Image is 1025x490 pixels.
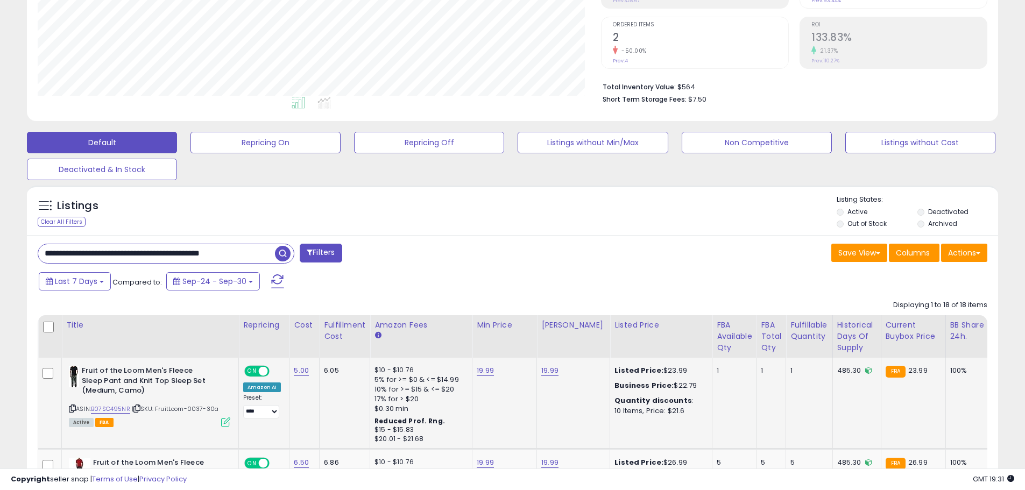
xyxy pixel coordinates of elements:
div: Current Buybox Price [886,319,941,342]
div: 10% for >= $15 & <= $20 [374,385,464,394]
div: Listed Price [614,319,708,331]
div: 5 [790,458,824,467]
div: Displaying 1 to 18 of 18 items [893,300,987,310]
div: 1 [761,366,777,375]
label: Archived [928,219,957,228]
div: 10 Items, Price: $21.6 [614,406,704,416]
div: ASIN: [69,366,230,425]
div: 6.05 [324,366,362,375]
span: 23.99 [908,365,928,375]
b: Fruit of the Loom Men's Fleece Sleep Pant and Knit Top Sleep Set (Medium, Camo) [82,366,213,399]
p: Listing States: [837,195,998,205]
div: 17% for > $20 [374,394,464,404]
span: | SKU: FruitLoom-0037-30a [132,404,218,413]
label: Out of Stock [847,219,887,228]
div: $15 - $15.83 [374,425,464,435]
div: 1 [717,366,748,375]
div: $10 - $10.76 [374,458,464,467]
small: -50.00% [618,47,647,55]
span: Last 7 Days [55,276,97,287]
a: 19.99 [477,457,494,468]
b: Business Price: [614,380,674,390]
span: OFF [268,367,285,376]
b: Total Inventory Value: [603,82,676,91]
button: Filters [300,244,342,262]
div: 485.30 [837,366,873,375]
a: 19.99 [541,365,559,376]
button: Save View [831,244,887,262]
div: 100% [950,458,986,467]
span: $7.50 [688,94,706,104]
span: Ordered Items [613,22,788,28]
a: 19.99 [477,365,494,376]
button: Actions [941,244,987,262]
a: Terms of Use [92,474,138,484]
small: Amazon Fees. [374,331,381,340]
button: Listings without Min/Max [518,132,668,153]
div: Amazon AI [243,382,281,392]
div: FBA Available Qty [717,319,752,353]
small: FBA [886,366,906,378]
button: Repricing Off [354,132,504,153]
span: Sep-24 - Sep-30 [182,276,246,287]
b: Short Term Storage Fees: [603,95,687,104]
div: Preset: [243,394,281,418]
div: : [614,396,704,406]
div: Clear All Filters [38,217,86,227]
div: Repricing [243,319,285,331]
div: $10 - $10.76 [374,366,464,375]
div: $26.99 [614,458,704,467]
b: Quantity discounts [614,395,692,406]
button: Last 7 Days [39,272,111,290]
a: Privacy Policy [139,474,187,484]
div: 6.86 [324,458,362,467]
li: $564 [603,80,979,93]
label: Active [847,207,867,216]
div: 485.30 [837,458,873,467]
button: Default [27,132,177,153]
h5: Listings [57,198,98,214]
span: 2025-10-9 19:31 GMT [973,474,1014,484]
div: Historical Days Of Supply [837,319,876,353]
div: Fulfillable Quantity [790,319,828,342]
h2: 133.83% [811,31,987,46]
div: FBA Total Qty [761,319,781,353]
div: [PERSON_NAME] [541,319,605,331]
div: $22.79 [614,381,704,390]
b: Listed Price: [614,365,663,375]
b: Listed Price: [614,457,663,467]
div: Amazon Fees [374,319,468,331]
a: 19.99 [541,457,559,468]
strong: Copyright [11,474,50,484]
a: 6.50 [294,457,309,468]
img: 31tzkWUN2WL._SL40_.jpg [69,366,79,387]
button: Repricing On [190,132,341,153]
span: All listings currently available for purchase on Amazon [69,418,94,427]
div: $23.99 [614,366,704,375]
span: ROI [811,22,987,28]
button: Sep-24 - Sep-30 [166,272,260,290]
span: FBA [95,418,114,427]
img: 31WeY9aQHaL._SL40_.jpg [69,458,90,479]
label: Deactivated [928,207,969,216]
span: 26.99 [908,457,928,467]
div: $20.01 - $21.68 [374,435,464,444]
small: FBA [886,458,906,470]
div: Title [66,319,234,331]
b: Reduced Prof. Rng. [374,416,445,425]
div: Cost [294,319,315,331]
div: 5 [717,458,748,467]
button: Non Competitive [682,132,832,153]
button: Deactivated & In Stock [27,159,177,180]
div: 100% [950,366,986,375]
button: Listings without Cost [845,132,995,153]
small: 21.37% [816,47,838,55]
a: B07SC495NR [91,404,130,414]
div: BB Share 24h. [950,319,989,342]
div: 5 [761,458,777,467]
span: Compared to: [112,277,162,287]
span: ON [245,367,259,376]
h2: 2 [613,31,788,46]
div: Fulfillment Cost [324,319,365,342]
span: Columns [896,247,930,258]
